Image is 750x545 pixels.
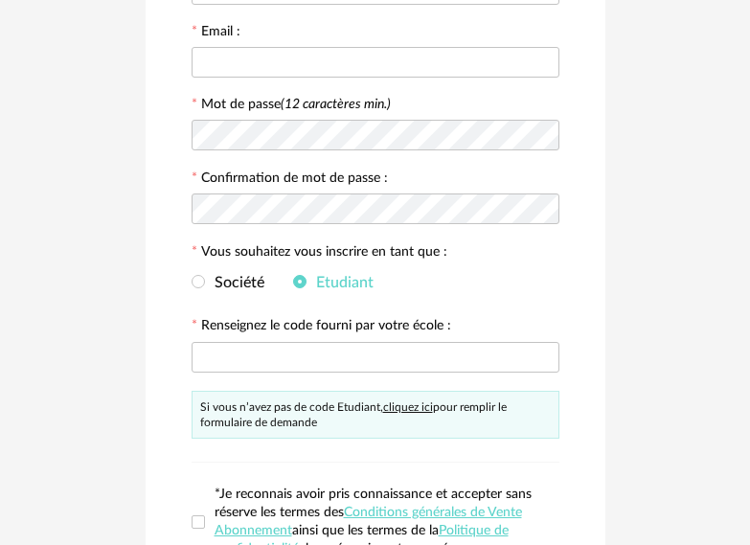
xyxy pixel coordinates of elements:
span: Etudiant [307,275,374,290]
label: Mot de passe [201,98,391,111]
label: Email : [192,25,240,42]
label: Vous souhaitez vous inscrire en tant que : [192,245,447,262]
a: Conditions générales de Vente Abonnement [215,506,522,537]
div: Si vous n’avez pas de code Etudiant, pour remplir le formulaire de demande [192,391,559,439]
a: cliquez ici [383,401,433,413]
i: (12 caractères min.) [281,98,391,111]
span: Société [205,275,264,290]
label: Renseignez le code fourni par votre école : [192,319,451,336]
label: Confirmation de mot de passe : [192,171,388,189]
